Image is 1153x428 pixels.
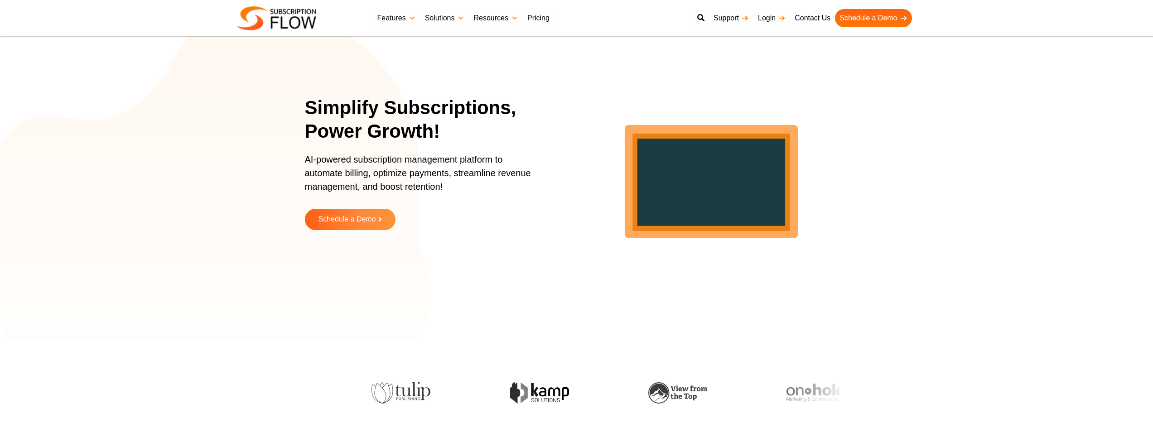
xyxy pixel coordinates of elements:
a: Features [373,9,420,27]
img: Subscriptionflow [237,6,316,30]
a: Resources [469,9,522,27]
a: Contact Us [790,9,835,27]
a: Login [753,9,790,27]
span: Schedule a Demo [318,216,376,223]
a: Schedule a Demo [305,209,396,230]
a: Schedule a Demo [835,9,912,27]
a: Solutions [420,9,469,27]
a: Support [709,9,753,27]
img: view-from-the-top [648,382,707,404]
img: kamp-solution [510,382,569,404]
img: tulip-publishing [371,382,430,404]
h1: Simplify Subscriptions, Power Growth! [305,96,552,144]
a: Pricing [523,9,554,27]
p: AI-powered subscription management platform to automate billing, optimize payments, streamline re... [305,153,540,202]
